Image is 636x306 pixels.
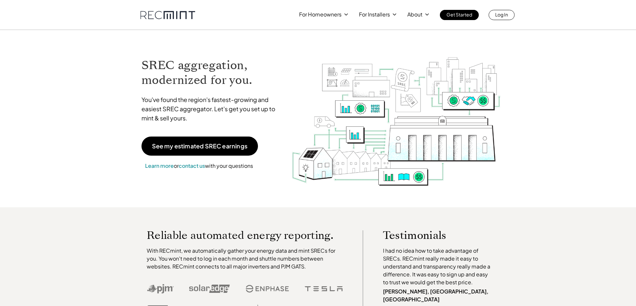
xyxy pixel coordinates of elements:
p: Log In [495,10,508,19]
p: Get Started [446,10,472,19]
a: See my estimated SREC earnings [141,137,258,156]
img: RECmint value cycle [291,40,501,188]
a: Learn more [145,162,174,169]
h1: SREC aggregation, modernized for you. [141,58,282,88]
p: With RECmint, we automatically gather your energy data and mint SRECs for you. You won't need to ... [147,247,343,270]
p: For Installers [359,10,390,19]
p: See my estimated SREC earnings [152,143,247,149]
p: Testimonials [383,230,481,240]
p: or with your questions [141,162,257,170]
p: About [407,10,422,19]
a: Log In [489,10,515,20]
p: You've found the region's fastest-growing and easiest SREC aggregator. Let's get you set up to mi... [141,95,282,123]
p: I had no idea how to take advantage of SRECs. RECmint really made it easy to understand and trans... [383,247,494,286]
p: Reliable automated energy reporting. [147,230,343,240]
p: For Homeowners [299,10,342,19]
p: [PERSON_NAME], [GEOGRAPHIC_DATA], [GEOGRAPHIC_DATA] [383,288,494,303]
a: contact us [179,162,205,169]
a: Get Started [440,10,479,20]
